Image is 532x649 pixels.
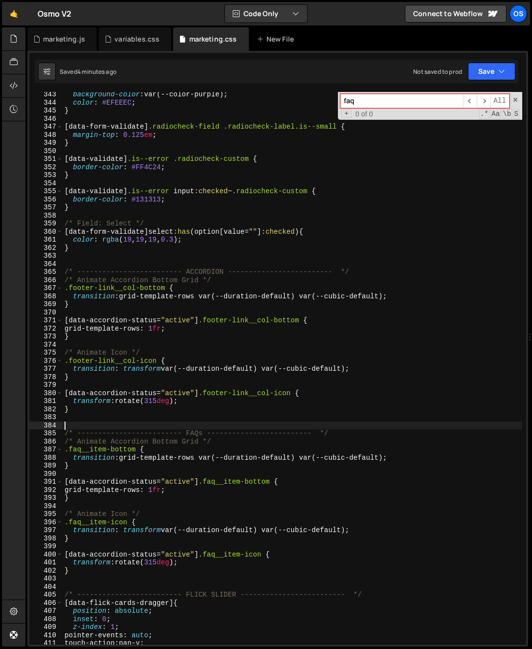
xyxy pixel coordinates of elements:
div: 4 minutes ago [77,67,116,76]
div: 377 [29,365,63,373]
div: 363 [29,252,63,260]
div: 380 [29,389,63,398]
div: 367 [29,284,63,292]
div: New File [257,34,298,44]
div: 364 [29,260,63,269]
div: 348 [29,131,63,139]
div: 403 [29,575,63,583]
button: Save [468,63,515,80]
div: 402 [29,567,63,575]
div: 370 [29,309,63,317]
span: RegExp Search [479,109,489,119]
div: 349 [29,139,63,147]
div: 371 [29,316,63,325]
div: 385 [29,429,63,438]
div: 346 [29,115,63,123]
div: 362 [29,244,63,252]
div: 366 [29,276,63,285]
div: 359 [29,220,63,228]
div: variables.css [114,34,159,44]
div: 406 [29,599,63,607]
div: 410 [29,631,63,640]
span: ​ [463,94,477,108]
input: Search for [340,94,463,108]
div: 386 [29,438,63,446]
div: 378 [29,373,63,381]
div: Osmo V2 [38,8,71,20]
div: 411 [29,639,63,648]
span: ​ [477,94,490,108]
div: 384 [29,422,63,430]
div: 408 [29,615,63,624]
div: 375 [29,349,63,357]
div: 404 [29,583,63,591]
div: 373 [29,333,63,341]
div: 400 [29,551,63,559]
div: 372 [29,325,63,333]
div: marketing.js [43,34,85,44]
span: 0 of 0 [352,110,377,118]
div: 361 [29,236,63,244]
div: 397 [29,526,63,535]
div: 398 [29,535,63,543]
div: 382 [29,405,63,414]
span: Alt-Enter [490,94,510,108]
button: Code Only [225,5,307,22]
div: 395 [29,510,63,518]
a: Os [510,5,527,22]
div: 391 [29,478,63,486]
div: 352 [29,163,63,172]
div: 358 [29,212,63,220]
div: 365 [29,268,63,276]
div: 353 [29,171,63,179]
a: Connect to Webflow [405,5,507,22]
div: 357 [29,203,63,212]
a: 🤙 [2,2,26,25]
div: 383 [29,413,63,422]
div: 345 [29,107,63,115]
div: 388 [29,454,63,462]
div: 389 [29,462,63,470]
div: 394 [29,502,63,511]
div: 396 [29,518,63,527]
div: 409 [29,623,63,631]
div: 392 [29,486,63,494]
div: 354 [29,179,63,188]
span: Search In Selection [513,109,519,119]
div: 390 [29,470,63,478]
div: 343 [29,90,63,99]
span: CaseSensitive Search [490,109,501,119]
div: 347 [29,123,63,131]
span: Whole Word Search [502,109,512,119]
div: marketing.css [189,34,237,44]
div: 393 [29,494,63,502]
div: Saved [60,67,116,76]
div: Not saved to prod [413,67,462,76]
div: 387 [29,446,63,454]
div: 405 [29,591,63,599]
div: 379 [29,381,63,389]
div: 356 [29,196,63,204]
div: 376 [29,357,63,365]
div: 381 [29,397,63,405]
div: 374 [29,341,63,349]
div: 369 [29,300,63,309]
div: 351 [29,155,63,163]
div: 350 [29,147,63,156]
div: 399 [29,542,63,551]
div: 344 [29,99,63,107]
div: 360 [29,228,63,236]
span: Toggle Replace mode [341,109,352,118]
div: 401 [29,559,63,567]
div: 368 [29,292,63,301]
div: 355 [29,187,63,196]
div: 407 [29,607,63,615]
